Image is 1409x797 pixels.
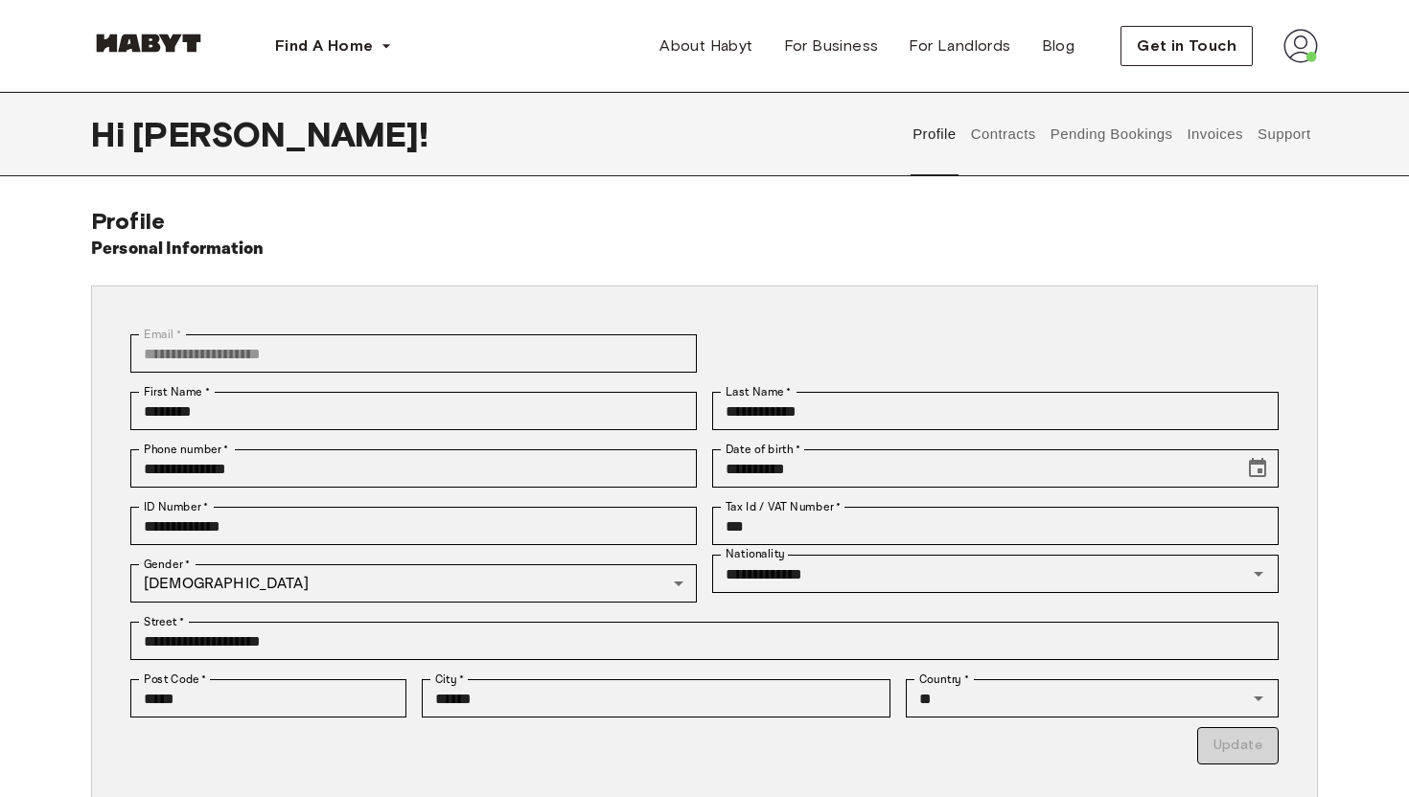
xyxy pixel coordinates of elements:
div: You can't change your email address at the moment. Please reach out to customer support in case y... [130,334,697,373]
label: Phone number [144,441,229,458]
label: Street [144,613,184,630]
a: Blog [1027,27,1091,65]
span: Hi [91,114,132,154]
span: [PERSON_NAME] ! [132,114,428,154]
label: Tax Id / VAT Number [726,498,841,515]
label: Country [919,671,969,688]
span: Blog [1042,34,1075,57]
img: avatar [1283,29,1318,63]
label: Email [144,326,181,343]
label: First Name [144,383,210,400]
button: Open [1245,685,1272,712]
a: About Habyt [644,27,768,65]
span: Profile [91,207,165,235]
button: Support [1255,92,1313,176]
h6: Personal Information [91,236,265,262]
button: Find A Home [260,27,407,65]
button: Profile [911,92,959,176]
div: [DEMOGRAPHIC_DATA] [130,564,697,603]
span: For Business [784,34,879,57]
button: Choose date, selected date is Dec 2, 1991 [1238,449,1277,488]
img: Habyt [91,34,206,53]
label: Last Name [726,383,792,400]
button: Contracts [968,92,1038,176]
span: Get in Touch [1137,34,1236,57]
label: Post Code [144,671,207,688]
a: For Business [769,27,894,65]
span: For Landlords [909,34,1010,57]
a: For Landlords [893,27,1026,65]
span: About Habyt [659,34,752,57]
button: Get in Touch [1120,26,1253,66]
label: Date of birth [726,441,800,458]
label: Nationality [726,546,785,562]
button: Invoices [1185,92,1245,176]
label: City [435,671,465,688]
div: user profile tabs [906,92,1318,176]
label: Gender [144,556,190,573]
span: Find A Home [275,34,373,57]
button: Open [1245,560,1272,587]
label: ID Number [144,498,208,515]
button: Pending Bookings [1048,92,1175,176]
